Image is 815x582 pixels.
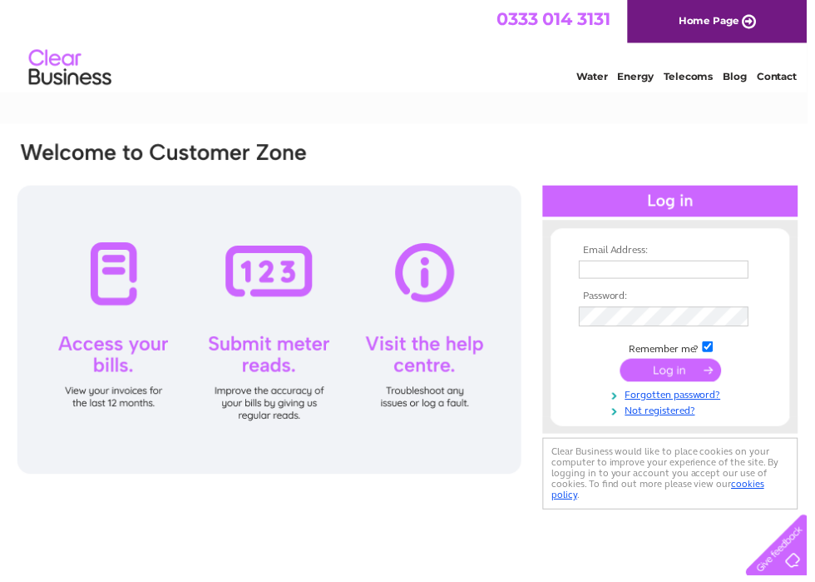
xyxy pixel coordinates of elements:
[582,71,614,83] a: Water
[580,342,773,359] td: Remember me?
[548,442,806,515] div: Clear Business would like to place cookies on your computer to improve your experience of the sit...
[585,405,773,421] a: Not registered?
[580,294,773,306] th: Password:
[585,390,773,405] a: Forgotten password?
[624,71,660,83] a: Energy
[28,43,113,94] img: logo.png
[580,247,773,259] th: Email Address:
[626,362,729,386] input: Submit
[730,71,754,83] a: Blog
[557,483,772,505] a: cookies policy
[670,71,720,83] a: Telecoms
[764,71,805,83] a: Contact
[16,9,802,81] div: Clear Business is a trading name of Verastar Limited (registered in [GEOGRAPHIC_DATA] No. 3667643...
[501,8,616,29] a: 0333 014 3131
